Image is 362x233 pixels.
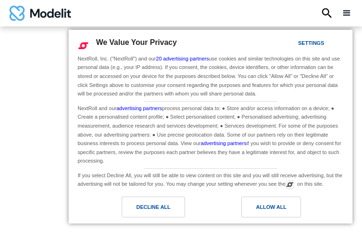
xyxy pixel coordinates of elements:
[298,38,324,48] div: Settings
[96,38,177,46] span: We Value Your Privacy
[116,105,162,111] a: advertising partners
[76,169,345,190] div: If you select Decline All, you will still be able to view content on this site and you will still...
[256,202,286,212] div: Allow All
[76,53,345,99] div: NextRoll, Inc. ("NextRoll") and our use cookies and similar technologies on this site and use per...
[74,197,211,222] a: Decline All
[201,140,247,146] a: advertising partners
[282,35,304,53] a: Settings
[136,202,170,212] div: Decline All
[76,102,345,166] div: NextRoll and our process personal data to: ● Store and/or access information on a device; ● Creat...
[9,6,71,21] a: home
[156,56,209,61] a: 20 advertising partners
[9,6,71,21] img: modelit logo
[341,8,353,19] div: menu
[211,197,347,222] a: Allow All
